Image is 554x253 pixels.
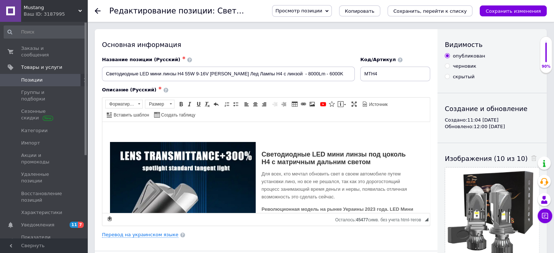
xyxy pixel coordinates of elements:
[21,234,67,247] span: Показатели работы компании
[223,100,231,108] a: Вставить / удалить нумерованный список
[158,86,161,91] span: ✱
[21,108,67,121] span: Сезонные скидки
[113,112,149,118] span: Вставить шаблон
[361,100,389,108] a: Источник
[21,222,54,228] span: Уведомления
[102,67,355,81] input: Например, H&M женское платье зеленое 38 размер вечернее макси с блестками
[106,215,114,223] a: Сделать резервную копию сейчас
[21,127,48,134] span: Категории
[445,104,539,113] div: Создание и обновление
[356,217,368,222] span: 45477
[102,87,156,92] span: Описание (Русский)
[280,100,288,108] a: Увеличить отступ
[21,89,67,102] span: Группы и подборки
[106,111,150,119] a: Вставить шаблон
[153,111,196,119] a: Создать таблицу
[21,152,67,165] span: Акции и промокоды
[106,100,135,108] span: Форматирование
[105,100,143,108] a: Форматирование
[212,100,220,108] a: Отменить (Ctrl+Z)
[102,232,178,238] a: Перевод на украинском языке
[21,190,67,203] span: Восстановление позиций
[308,100,316,108] a: Изображение
[319,100,327,108] a: Добавить видео с YouTube
[24,11,87,17] div: Ваш ID: 3187995
[102,40,430,49] div: Основная информация
[203,100,211,108] a: Убрать форматирование
[445,123,539,130] div: Обновлено: 12:00 [DATE]
[291,100,299,108] a: Таблица
[540,64,552,69] div: 90%
[21,171,67,184] span: Удаленные позиции
[388,5,473,16] button: Сохранить, перейти к списку
[78,222,84,228] span: 7
[538,209,552,223] button: Чат с покупателем
[345,8,374,14] span: Копировать
[21,140,40,146] span: Импорт
[453,53,485,59] div: опубликован
[24,4,78,11] span: Mustang
[195,100,203,108] a: Подчеркнутый (Ctrl+U)
[145,100,167,108] span: Размер
[95,8,101,14] div: Вернуться назад
[160,112,195,118] span: Создать таблицу
[299,100,307,108] a: Вставить/Редактировать ссылку (Ctrl+L)
[102,122,430,213] iframe: Визуальный текстовый редактор, 40F34C23-A95F-4410-87B9-9DC839A334F8
[70,222,78,228] span: 11
[393,8,467,14] i: Сохранить, перейти к списку
[339,5,380,16] button: Копировать
[182,56,185,60] span: ✱
[486,8,541,14] i: Сохранить изменения
[480,5,547,16] button: Сохранить изменения
[540,36,552,73] div: 90% Качество заполнения
[368,102,388,108] span: Источник
[21,45,67,58] span: Заказы и сообщения
[445,117,539,123] div: Создано: 11:04 [DATE]
[360,57,396,62] span: Код/Артикул
[177,100,185,108] a: Полужирный (Ctrl+B)
[425,218,428,221] span: Перетащите для изменения размера
[275,8,322,13] span: Просмотр позиции
[243,100,251,108] a: По левому краю
[328,100,336,108] a: Вставить иконку
[4,25,86,39] input: Поиск
[271,100,279,108] a: Уменьшить отступ
[145,100,174,108] a: Размер
[453,74,475,80] div: скрытый
[337,100,347,108] a: Вставить сообщение
[453,63,476,70] div: черновик
[21,77,43,83] span: Позиции
[350,100,358,108] a: Развернуть
[21,209,62,216] span: Характеристики
[445,40,539,49] div: Видимость
[159,84,312,143] strong: Революционная модель на рынке Украины 2023 года. LED Мини линза h4 получила более мощные светодио...
[260,100,268,108] a: По правому краю
[21,64,62,71] span: Товары и услуги
[186,100,194,108] a: Курсив (Ctrl+I)
[102,57,180,62] span: Название позиции (Русский)
[335,216,425,222] div: Подсчет символов
[251,100,259,108] a: По центру
[232,100,240,108] a: Вставить / удалить маркированный список
[445,154,539,163] div: Изображения (10 из 10)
